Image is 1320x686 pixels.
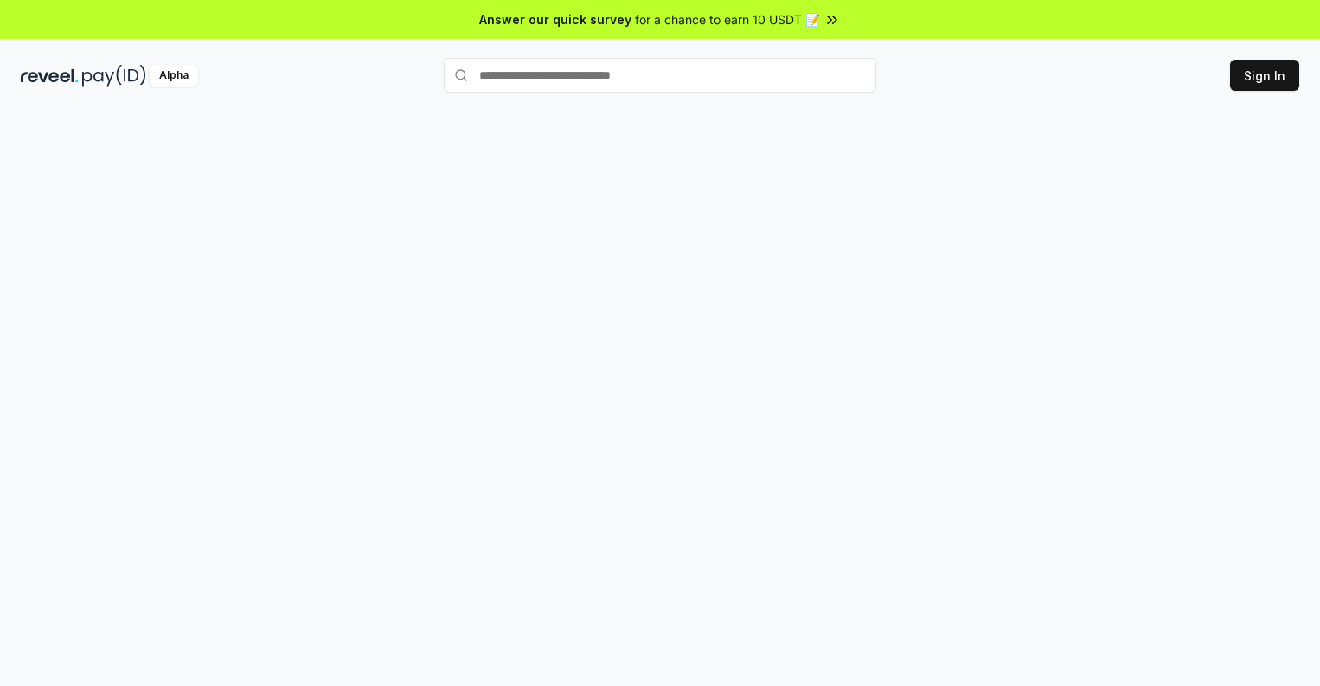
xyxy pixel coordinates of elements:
[479,10,631,29] span: Answer our quick survey
[635,10,820,29] span: for a chance to earn 10 USDT 📝
[1230,60,1299,91] button: Sign In
[21,65,79,87] img: reveel_dark
[150,65,198,87] div: Alpha
[82,65,146,87] img: pay_id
